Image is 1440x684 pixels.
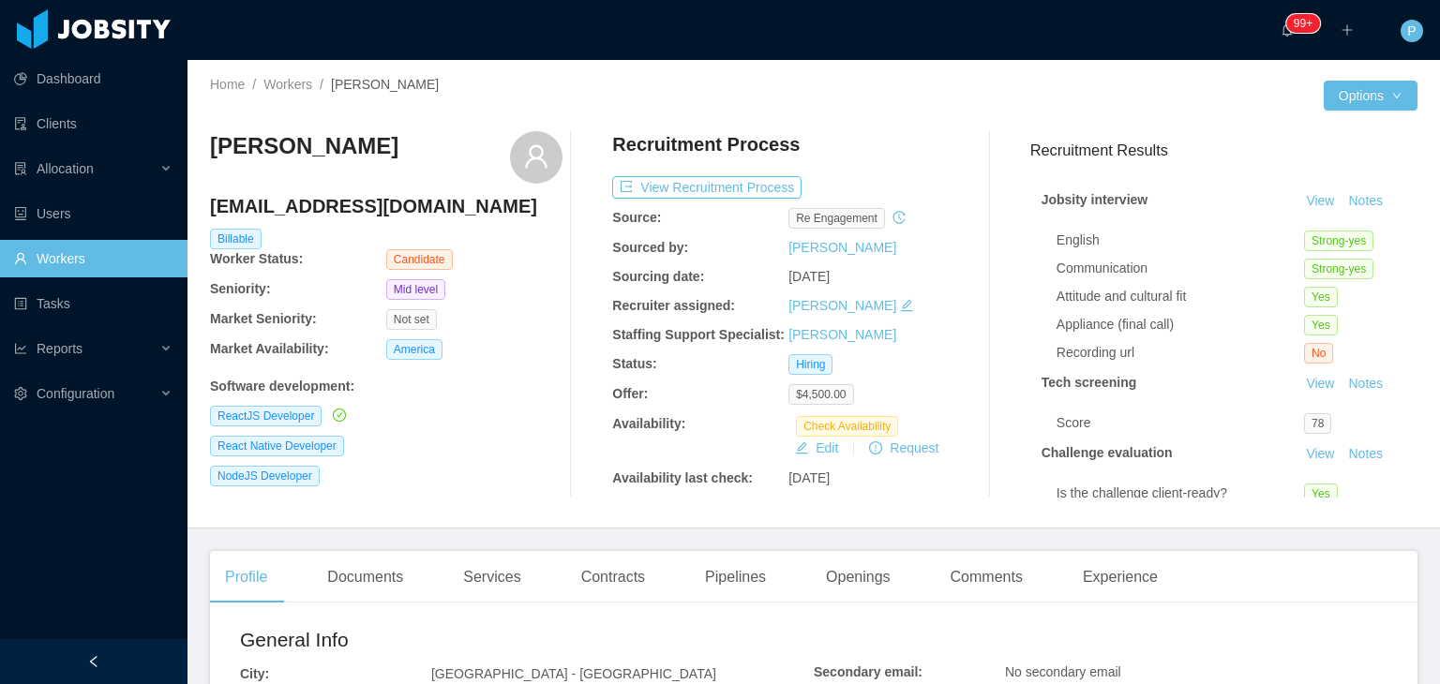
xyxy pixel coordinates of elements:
[788,470,830,485] span: [DATE]
[14,105,172,142] a: icon: auditClients
[523,143,549,170] i: icon: user
[788,208,885,229] span: re engagement
[1068,551,1173,603] div: Experience
[612,470,753,485] b: Availability last check:
[252,77,256,92] span: /
[386,339,442,360] span: America
[612,131,800,157] h4: Recruitment Process
[210,251,303,266] b: Worker Status:
[1324,81,1417,111] button: Optionsicon: down
[210,551,282,603] div: Profile
[811,551,906,603] div: Openings
[936,551,1038,603] div: Comments
[1299,193,1341,208] a: View
[1299,376,1341,391] a: View
[210,77,245,92] a: Home
[862,437,946,459] button: icon: exclamation-circleRequest
[690,551,781,603] div: Pipelines
[1341,443,1390,466] button: Notes
[331,77,439,92] span: [PERSON_NAME]
[612,416,685,431] b: Availability:
[1281,23,1294,37] i: icon: bell
[14,342,27,355] i: icon: line-chart
[788,327,896,342] a: [PERSON_NAME]
[14,285,172,322] a: icon: profileTasks
[1005,664,1121,679] span: No secondary email
[210,193,562,219] h4: [EMAIL_ADDRESS][DOMAIN_NAME]
[1057,230,1304,250] div: English
[1407,20,1416,42] span: P
[210,406,322,426] span: ReactJS Developer
[566,551,660,603] div: Contracts
[210,379,354,394] b: Software development :
[263,77,312,92] a: Workers
[210,436,344,456] span: React Native Developer
[1304,413,1331,434] span: 78
[333,409,346,422] i: icon: check-circle
[612,386,648,401] b: Offer:
[386,279,445,300] span: Mid level
[892,211,906,224] i: icon: history
[240,625,814,655] h2: General Info
[210,466,320,486] span: NodeJS Developer
[14,240,172,277] a: icon: userWorkers
[1042,375,1137,390] strong: Tech screening
[386,249,453,270] span: Candidate
[1304,230,1373,251] span: Strong-yes
[788,354,832,375] span: Hiring
[1304,343,1333,364] span: No
[1304,483,1338,504] span: Yes
[787,437,846,459] button: icon: editEdit
[320,77,323,92] span: /
[1030,139,1417,162] h3: Recruitment Results
[431,666,716,681] span: [GEOGRAPHIC_DATA] - [GEOGRAPHIC_DATA]
[210,311,317,326] b: Market Seniority:
[612,176,802,199] button: icon: exportView Recruitment Process
[1057,315,1304,335] div: Appliance (final call)
[1304,315,1338,335] span: Yes
[386,309,437,330] span: Not set
[814,664,922,679] b: Secondary email:
[1304,259,1373,279] span: Strong-yes
[612,240,688,255] b: Sourced by:
[1341,373,1390,395] button: Notes
[788,298,896,313] a: [PERSON_NAME]
[612,327,785,342] b: Staffing Support Specialist:
[14,195,172,232] a: icon: robotUsers
[1341,23,1354,37] i: icon: plus
[210,131,398,161] h3: [PERSON_NAME]
[612,210,661,225] b: Source:
[1341,190,1390,213] button: Notes
[900,299,913,312] i: icon: edit
[14,387,27,400] i: icon: setting
[788,384,853,405] span: $4,500.00
[612,180,802,195] a: icon: exportView Recruitment Process
[37,341,82,356] span: Reports
[210,341,329,356] b: Market Availability:
[14,60,172,97] a: icon: pie-chartDashboard
[1057,287,1304,306] div: Attitude and cultural fit
[1286,14,1320,33] sup: 1729
[788,269,830,284] span: [DATE]
[1057,259,1304,278] div: Communication
[1042,445,1173,460] strong: Challenge evaluation
[240,666,269,681] b: City:
[312,551,418,603] div: Documents
[1057,343,1304,363] div: Recording url
[1057,483,1304,503] div: Is the challenge client-ready?
[329,408,346,423] a: icon: check-circle
[788,240,896,255] a: [PERSON_NAME]
[448,551,535,603] div: Services
[1057,413,1304,433] div: Score
[210,281,271,296] b: Seniority:
[612,356,656,371] b: Status:
[37,161,94,176] span: Allocation
[37,386,114,401] span: Configuration
[612,269,704,284] b: Sourcing date:
[612,298,735,313] b: Recruiter assigned:
[1304,287,1338,307] span: Yes
[1299,446,1341,461] a: View
[14,162,27,175] i: icon: solution
[1042,192,1148,207] strong: Jobsity interview
[210,229,262,249] span: Billable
